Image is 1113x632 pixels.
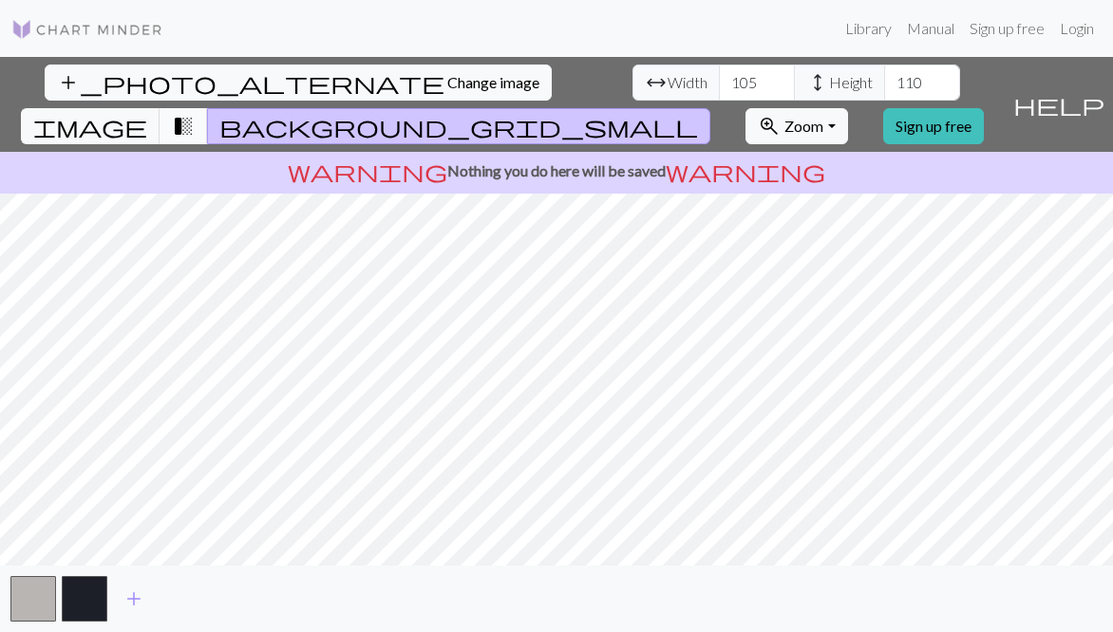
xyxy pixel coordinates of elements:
[758,113,781,139] span: zoom_in
[8,159,1105,182] p: Nothing you do here will be saved
[829,71,873,94] span: Height
[1013,91,1104,118] span: help
[447,73,539,91] span: Change image
[899,9,962,47] a: Manual
[1005,57,1113,152] button: Help
[883,108,984,144] a: Sign up free
[745,108,847,144] button: Zoom
[110,581,158,617] button: Add color
[57,69,444,96] span: add_photo_alternate
[45,65,552,101] button: Change image
[666,158,825,184] span: warning
[11,18,163,41] img: Logo
[806,69,829,96] span: height
[838,9,899,47] a: Library
[1052,9,1102,47] a: Login
[784,117,823,135] span: Zoom
[219,113,698,139] span: background_grid_small
[645,69,668,96] span: arrow_range
[33,113,147,139] span: image
[172,113,195,139] span: transition_fade
[962,9,1052,47] a: Sign up free
[288,158,447,184] span: warning
[123,586,145,612] span: add
[668,71,707,94] span: Width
